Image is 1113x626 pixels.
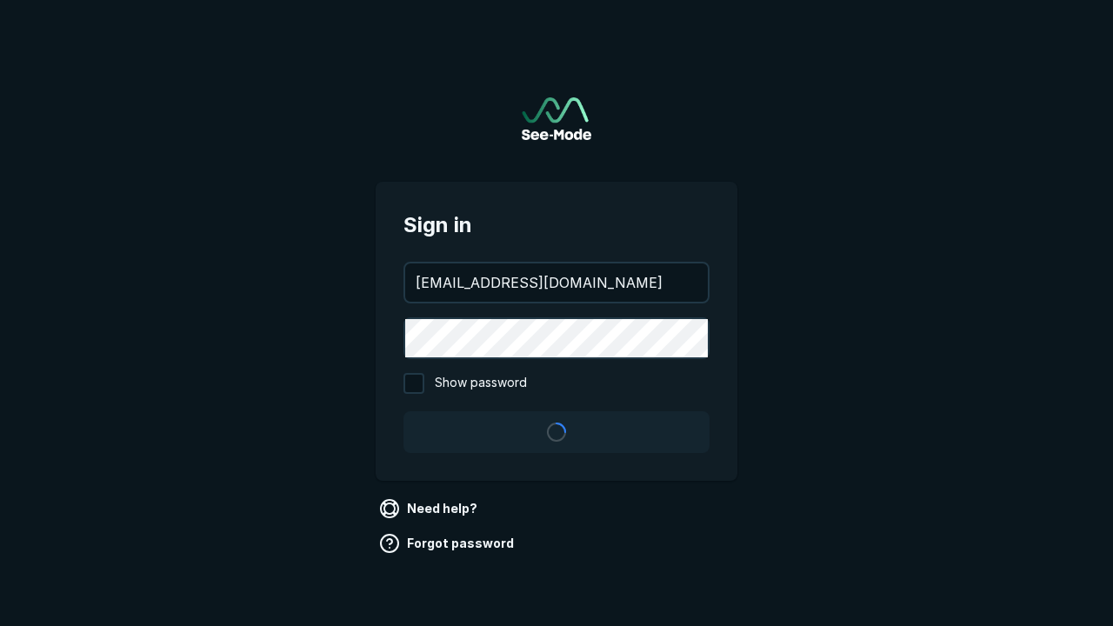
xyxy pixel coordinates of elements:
a: Go to sign in [522,97,591,140]
a: Need help? [376,495,484,523]
span: Sign in [403,210,710,241]
a: Forgot password [376,529,521,557]
img: See-Mode Logo [522,97,591,140]
input: your@email.com [405,263,708,302]
span: Show password [435,373,527,394]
